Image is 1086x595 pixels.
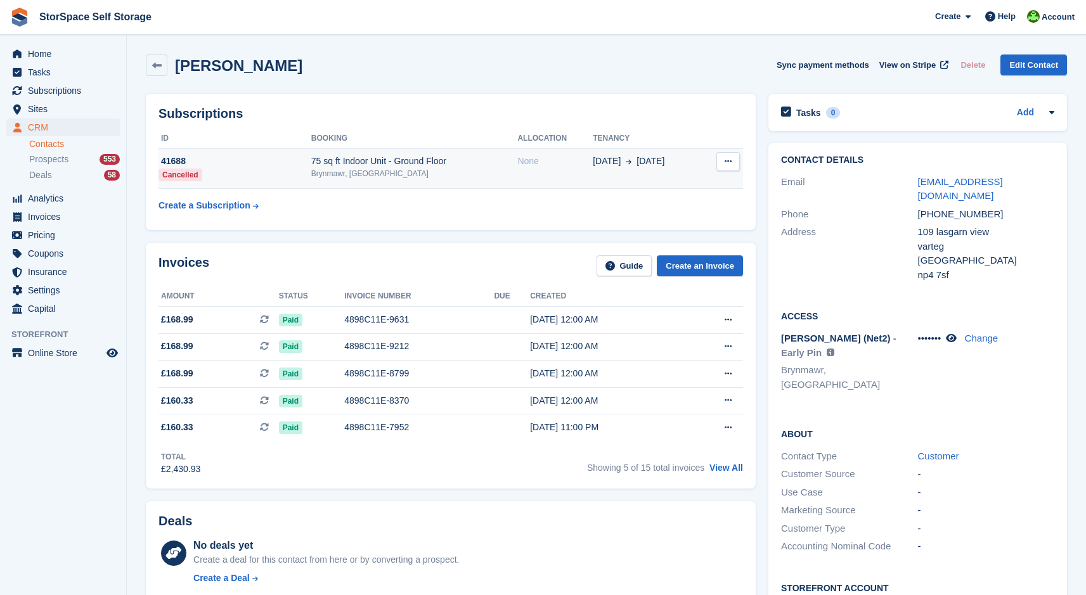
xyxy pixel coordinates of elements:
[494,286,530,307] th: Due
[781,155,1054,165] h2: Contact Details
[158,194,259,217] a: Create a Subscription
[158,199,250,212] div: Create a Subscription
[175,57,302,74] h2: [PERSON_NAME]
[34,6,157,27] a: StorSpace Self Storage
[955,54,990,75] button: Delete
[781,485,918,500] div: Use Case
[193,553,459,566] div: Create a deal for this contact from here or by converting a prospect.
[161,313,193,326] span: £168.99
[709,463,743,473] a: View All
[279,286,345,307] th: Status
[781,225,918,282] div: Address
[530,421,683,434] div: [DATE] 11:00 PM
[6,344,120,362] a: menu
[1017,106,1034,120] a: Add
[530,367,683,380] div: [DATE] 12:00 AM
[781,333,891,343] span: [PERSON_NAME] (Net2)
[11,328,126,341] span: Storefront
[29,153,68,165] span: Prospects
[587,463,704,473] span: Showing 5 of 15 total invoices
[781,175,918,203] div: Email
[593,129,702,149] th: Tenancy
[517,155,593,168] div: None
[28,344,104,362] span: Online Store
[28,226,104,244] span: Pricing
[28,281,104,299] span: Settings
[918,240,1055,254] div: varteg
[344,421,494,434] div: 4898C11E-7952
[344,394,494,407] div: 4898C11E-8370
[6,189,120,207] a: menu
[161,421,193,434] span: £160.33
[161,394,193,407] span: £160.33
[1000,54,1067,75] a: Edit Contact
[29,169,52,181] span: Deals
[918,225,1055,240] div: 109 lasgarn view
[6,300,120,317] a: menu
[311,155,518,168] div: 75 sq ft Indoor Unit - Ground Floor
[918,207,1055,222] div: [PHONE_NUMBER]
[530,340,683,353] div: [DATE] 12:00 AM
[279,340,302,353] span: Paid
[918,268,1055,283] div: np4 7sf
[918,333,941,343] span: •••••••
[781,503,918,518] div: Marketing Source
[105,345,120,361] a: Preview store
[918,521,1055,536] div: -
[6,208,120,226] a: menu
[918,451,959,461] a: Customer
[1027,10,1040,23] img: Jon Pace
[193,572,250,585] div: Create a Deal
[279,314,302,326] span: Paid
[6,82,120,99] a: menu
[517,129,593,149] th: Allocation
[29,169,120,182] a: Deals 58
[10,8,29,27] img: stora-icon-8386f47178a22dfd0bd8f6a31ec36ba5ce8667c1dd55bd0f319d3a0aa187defe.svg
[918,503,1055,518] div: -
[28,300,104,317] span: Capital
[530,286,683,307] th: Created
[6,226,120,244] a: menu
[998,10,1016,23] span: Help
[279,421,302,434] span: Paid
[28,118,104,136] span: CRM
[530,313,683,326] div: [DATE] 12:00 AM
[918,176,1003,202] a: [EMAIL_ADDRESS][DOMAIN_NAME]
[28,63,104,81] span: Tasks
[158,129,311,149] th: ID
[6,263,120,281] a: menu
[879,59,936,72] span: View on Stripe
[158,155,311,168] div: 41688
[161,340,193,353] span: £168.99
[781,581,1054,594] h2: Storefront Account
[344,340,494,353] div: 4898C11E-9212
[28,263,104,281] span: Insurance
[1042,11,1075,23] span: Account
[874,54,951,75] a: View on Stripe
[781,449,918,464] div: Contact Type
[28,189,104,207] span: Analytics
[311,129,518,149] th: Booking
[161,451,200,463] div: Total
[311,168,518,179] div: Brynmawr, [GEOGRAPHIC_DATA]
[28,208,104,226] span: Invoices
[344,286,494,307] th: Invoice number
[158,514,192,528] h2: Deals
[918,467,1055,482] div: -
[918,539,1055,554] div: -
[6,100,120,118] a: menu
[637,155,664,168] span: [DATE]
[193,572,459,585] a: Create a Deal
[6,245,120,262] a: menu
[826,107,841,118] div: 0
[781,207,918,222] div: Phone
[530,394,683,407] div: [DATE] 12:00 AM
[28,45,104,63] span: Home
[104,170,120,181] div: 58
[796,107,821,118] h2: Tasks
[158,169,202,181] div: Cancelled
[781,521,918,536] div: Customer Type
[781,539,918,554] div: Accounting Nominal Code
[657,255,743,276] a: Create an Invoice
[6,281,120,299] a: menu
